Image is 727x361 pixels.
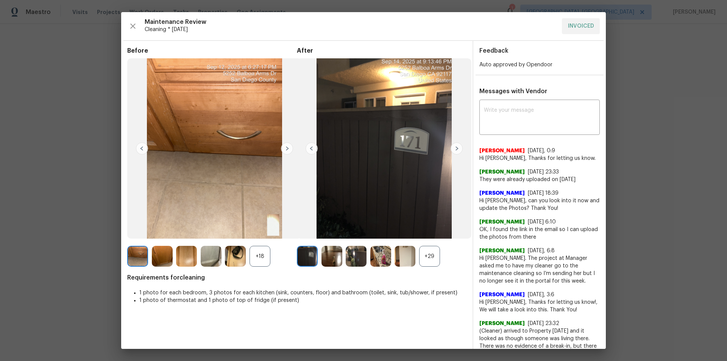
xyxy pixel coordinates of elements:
span: They were already uploaded on [DATE] [479,176,600,183]
span: Hi [PERSON_NAME], Thanks for letting us know. [479,155,600,162]
span: Messages with Vendor [479,88,547,94]
div: +18 [250,246,270,267]
span: Feedback [479,48,509,54]
li: 1 photo for each bedroom, 3 photos for each kitchen (sink, counters, floor) and bathroom (toilet,... [139,289,466,297]
span: [DATE], 6:8 [528,248,555,253]
span: Cleaning * [DATE] [145,26,556,33]
img: right-chevron-button-url [451,142,463,155]
span: OK, I found the link in the email so I can upload the photos from there [479,226,600,241]
span: [PERSON_NAME] [479,168,525,176]
span: [PERSON_NAME] [479,189,525,197]
li: 1 photo of thermostat and 1 photo of top of fridge (if present) [139,297,466,304]
span: Auto approved by Opendoor [479,62,552,67]
span: [DATE] 18:39 [528,191,559,196]
span: Hi [PERSON_NAME], Thanks for letting us know!, We will take a look into this. Thank You! [479,298,600,314]
span: [PERSON_NAME] [479,247,525,255]
span: [DATE] 6:10 [528,219,556,225]
span: [DATE] 23:32 [528,321,559,326]
img: left-chevron-button-url [306,142,318,155]
span: [PERSON_NAME] [479,218,525,226]
span: Before [127,47,297,55]
span: [PERSON_NAME] [479,320,525,327]
span: [DATE] 23:33 [528,169,559,175]
span: Hi [PERSON_NAME]. The project at Manager asked me to have my cleaner go to the maintenance cleani... [479,255,600,285]
img: right-chevron-button-url [281,142,293,155]
img: left-chevron-button-url [136,142,148,155]
span: [DATE], 3:6 [528,292,554,297]
span: Maintenance Review [145,18,556,26]
span: Requirements for cleaning [127,274,466,281]
span: [PERSON_NAME] [479,291,525,298]
span: After [297,47,466,55]
span: [PERSON_NAME] [479,147,525,155]
div: +29 [419,246,440,267]
span: [DATE], 0:9 [528,148,555,153]
span: Hi [PERSON_NAME], can you look into it now and update the Photos? Thank You! [479,197,600,212]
